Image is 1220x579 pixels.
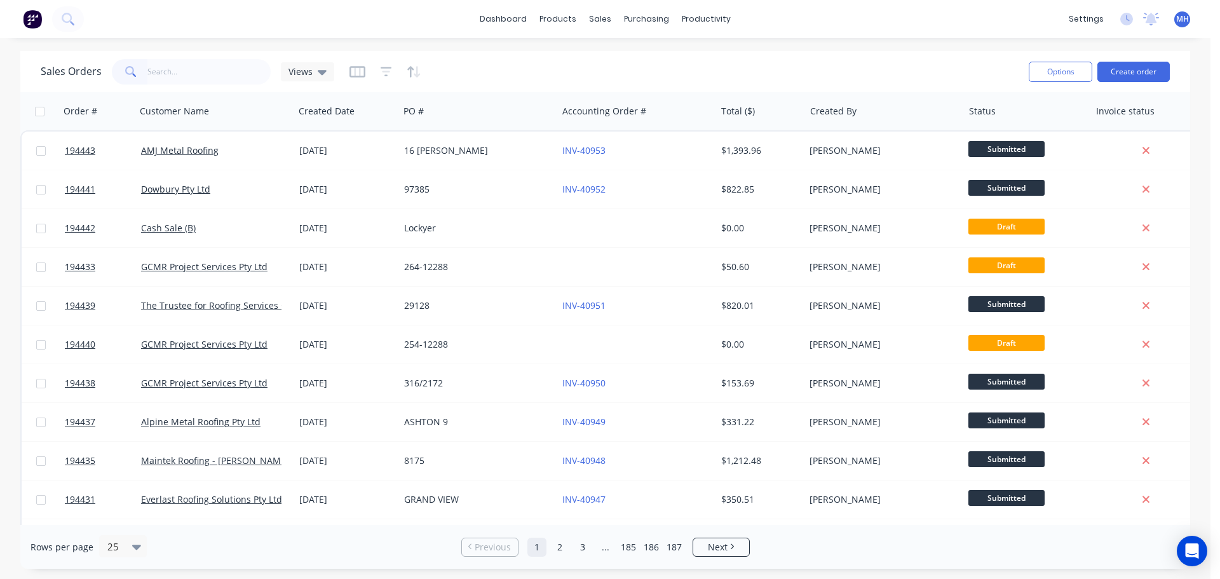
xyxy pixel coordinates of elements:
div: 97385 [404,183,545,196]
div: Created By [810,105,857,118]
div: ASHTON 9 [404,416,545,428]
a: Page 1 is your current page [527,538,546,557]
div: [PERSON_NAME] [810,493,951,506]
span: Draft [968,257,1045,273]
span: 194435 [65,454,95,467]
div: $1,393.96 [721,144,796,157]
a: INV-40950 [562,377,606,389]
a: Next page [693,541,749,554]
span: Submitted [968,490,1045,506]
div: 316/2172 [404,377,545,390]
a: 194439 [65,287,141,325]
a: INV-40947 [562,493,606,505]
div: [DATE] [299,454,394,467]
span: 194433 [65,261,95,273]
div: products [533,10,583,29]
div: [DATE] [299,416,394,428]
span: 194439 [65,299,95,312]
div: Customer Name [140,105,209,118]
span: Previous [475,541,511,554]
div: [DATE] [299,261,394,273]
span: 194437 [65,416,95,428]
span: Draft [968,335,1045,351]
div: Invoice status [1096,105,1155,118]
span: 194443 [65,144,95,157]
h1: Sales Orders [41,65,102,78]
a: Page 3 [573,538,592,557]
div: [PERSON_NAME] [810,144,951,157]
div: Order # [64,105,97,118]
div: [DATE] [299,338,394,351]
a: Everlast Roofing Solutions Pty Ltd [141,493,282,505]
button: Options [1029,62,1092,82]
span: Submitted [968,296,1045,312]
a: INV-40949 [562,416,606,428]
div: [PERSON_NAME] [810,299,951,312]
a: 194435 [65,442,141,480]
span: Views [288,65,313,78]
div: $331.22 [721,416,796,428]
span: 194441 [65,183,95,196]
a: Cash Sale (B) [141,222,196,234]
a: 194440 [65,325,141,364]
div: Created Date [299,105,355,118]
a: 194441 [65,170,141,208]
a: INV-40951 [562,299,606,311]
a: 194443 [65,132,141,170]
a: GCMR Project Services Pty Ltd [141,261,268,273]
span: 194442 [65,222,95,235]
div: sales [583,10,618,29]
a: 194431 [65,480,141,519]
a: GCMR Project Services Pty Ltd [141,338,268,350]
div: [DATE] [299,144,394,157]
div: Total ($) [721,105,755,118]
a: INV-40952 [562,183,606,195]
span: Next [708,541,728,554]
button: Create order [1097,62,1170,82]
a: Dowbury Pty Ltd [141,183,210,195]
a: AMJ Metal Roofing [141,144,219,156]
span: 194438 [65,377,95,390]
span: Submitted [968,412,1045,428]
a: Previous page [462,541,518,554]
div: GRAND VIEW [404,493,545,506]
div: 8175 [404,454,545,467]
div: 16 [PERSON_NAME] [404,144,545,157]
img: Factory [23,10,42,29]
div: $820.01 [721,299,796,312]
div: Status [969,105,996,118]
a: Jump forward [596,538,615,557]
a: 194436 [65,519,141,557]
div: $350.51 [721,493,796,506]
a: dashboard [473,10,533,29]
div: 254-12288 [404,338,545,351]
div: productivity [675,10,737,29]
span: Submitted [968,180,1045,196]
div: [PERSON_NAME] [810,183,951,196]
a: 194433 [65,248,141,286]
div: Lockyer [404,222,545,235]
div: $0.00 [721,338,796,351]
div: [PERSON_NAME] [810,222,951,235]
div: [DATE] [299,493,394,506]
a: INV-40948 [562,454,606,467]
input: Search... [147,59,271,85]
div: $0.00 [721,222,796,235]
a: The Trustee for Roofing Services QLD Trust [141,299,323,311]
div: $50.60 [721,261,796,273]
div: [PERSON_NAME] [810,338,951,351]
div: [DATE] [299,377,394,390]
div: [PERSON_NAME] [810,454,951,467]
div: $153.69 [721,377,796,390]
a: Alpine Metal Roofing Pty Ltd [141,416,261,428]
span: 194440 [65,338,95,351]
div: [PERSON_NAME] [810,416,951,428]
a: Page 186 [642,538,661,557]
div: $1,212.48 [721,454,796,467]
div: [DATE] [299,222,394,235]
a: Maintek Roofing - [PERSON_NAME] [141,454,289,467]
div: [DATE] [299,183,394,196]
span: Rows per page [30,541,93,554]
ul: Pagination [456,538,755,557]
div: $822.85 [721,183,796,196]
